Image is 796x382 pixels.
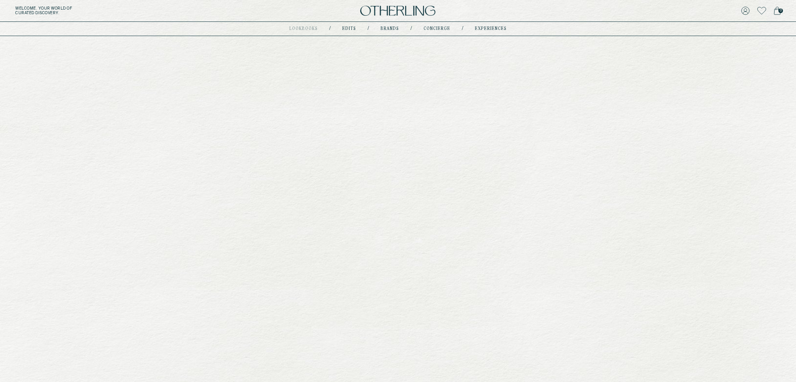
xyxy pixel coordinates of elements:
[368,26,369,32] div: /
[462,26,463,32] div: /
[342,27,356,31] a: Edits
[329,26,331,32] div: /
[774,5,781,16] a: 0
[778,8,783,13] span: 0
[423,27,450,31] a: concierge
[410,26,412,32] div: /
[15,6,245,15] h5: Welcome . Your world of curated discovery.
[289,27,318,31] a: lookbooks
[360,6,435,16] img: logo
[475,27,507,31] a: experiences
[381,27,399,31] a: Brands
